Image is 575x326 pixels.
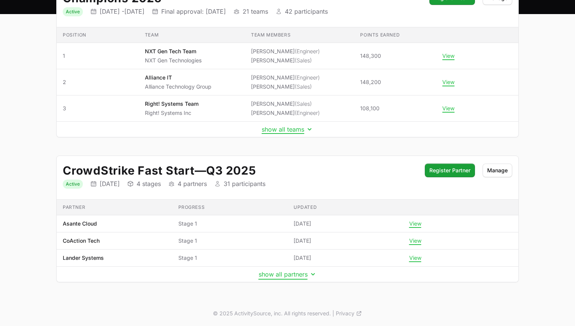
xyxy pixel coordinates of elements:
span: (Sales) [295,57,312,64]
p: NXT Gen Tech Team [145,48,202,55]
span: | [332,310,334,317]
span: Manage [487,166,508,175]
button: Manage [483,164,512,177]
p: 4 partners [178,180,207,188]
button: show all partners [259,270,317,278]
p: CoAction Tech [63,237,100,245]
th: Progress [172,200,288,215]
li: [PERSON_NAME] [251,83,320,91]
span: 108,100 [360,105,380,112]
p: Lander Systems [63,254,104,262]
button: View [409,254,421,261]
span: 2 [63,78,133,86]
span: 148,200 [360,78,381,86]
button: View [409,220,421,227]
span: Stage 1 [178,254,282,262]
th: Points earned [354,27,436,43]
span: [DATE] [294,220,311,227]
div: Initiative details [56,156,519,282]
li: [PERSON_NAME] [251,100,320,108]
th: Partner [57,200,172,215]
li: [PERSON_NAME] [251,74,320,81]
span: Stage 1 [178,237,282,245]
p: [DATE] [100,180,120,188]
p: [DATE] - [DATE] [100,8,145,15]
p: Asante Cloud [63,220,97,227]
p: NXT Gen Technologies [145,57,202,64]
button: View [442,105,454,112]
span: (Engineer) [295,110,320,116]
p: Alliance IT [145,74,211,81]
p: Right! Systems Team [145,100,199,108]
span: (Engineer) [295,74,320,81]
button: Register Partner [425,164,475,177]
th: Position [57,27,139,43]
p: © 2025 ActivitySource, inc. All rights reserved. [213,310,331,317]
p: 21 teams [243,8,268,15]
span: (Sales) [295,100,312,107]
span: 148,300 [360,52,381,60]
span: (Sales) [295,83,312,90]
p: Right! Systems Inc [145,109,199,117]
span: 3 [63,105,133,112]
span: 1 [63,52,133,60]
li: [PERSON_NAME] [251,48,320,55]
span: Stage 1 [178,220,282,227]
li: [PERSON_NAME] [251,57,320,64]
h2: CrowdStrike Fast Start Q3 2025 [63,164,417,177]
p: Alliance Technology Group [145,83,211,91]
th: Team members [245,27,354,43]
button: show all teams [262,126,313,133]
p: 31 participants [224,180,265,188]
button: View [442,79,454,86]
span: — [195,164,206,177]
span: [DATE] [294,237,311,245]
button: View [409,237,421,244]
th: Team [139,27,245,43]
span: [DATE] [294,254,311,262]
li: [PERSON_NAME] [251,109,320,117]
th: Updated [287,200,403,215]
p: 4 stages [137,180,161,188]
span: (Engineer) [295,48,320,54]
span: Register Partner [429,166,470,175]
p: 42 participants [285,8,328,15]
a: Privacy [336,310,362,317]
button: View [442,52,454,59]
p: Final approval: [DATE] [161,8,226,15]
